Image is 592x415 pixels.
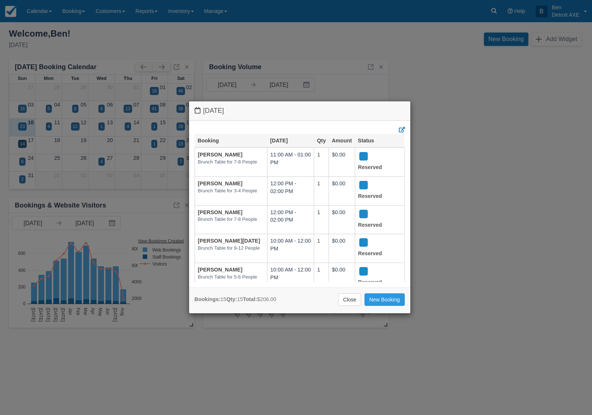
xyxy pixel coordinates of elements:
a: [PERSON_NAME] [198,180,243,186]
td: 10:00 AM - 12:00 PM [267,263,314,292]
td: 1 [314,263,329,292]
em: Brunch Table for 5-6 People [198,274,264,281]
td: $0.00 [329,263,355,292]
strong: Qty: [226,296,237,302]
a: Status [358,138,374,144]
div: Reserved [358,151,395,173]
a: [DATE] [270,138,288,144]
em: Brunch Table for 7-8 People [198,159,264,166]
td: $0.00 [329,234,355,263]
a: Amount [332,138,352,144]
em: Brunch Table for 9-12 People [198,245,264,252]
strong: Bookings: [195,296,221,302]
strong: Total: [243,296,257,302]
div: Reserved [358,209,395,231]
td: 12:00 PM - 02:00 PM [267,205,314,234]
td: 1 [314,234,329,263]
a: [PERSON_NAME] [198,152,243,158]
a: Booking [198,138,219,144]
div: 15 15 $206.00 [195,296,276,303]
td: 1 [314,176,329,205]
td: 1 [314,148,329,176]
td: 11:00 AM - 01:00 PM [267,148,314,176]
a: Qty [317,138,326,144]
h4: [DATE] [195,107,405,115]
a: Close [338,293,361,306]
div: Reserved [358,237,395,260]
div: Reserved [358,180,395,202]
td: $0.00 [329,176,355,205]
a: [PERSON_NAME] [198,209,243,215]
td: $0.00 [329,205,355,234]
a: New Booking [364,293,405,306]
td: $0.00 [329,148,355,176]
a: [PERSON_NAME][DATE] [198,238,260,244]
em: Brunch Table for 3-4 People [198,188,264,195]
td: 1 [314,205,329,234]
em: Brunch Table for 7-8 People [198,216,264,223]
div: Reserved [358,266,395,289]
td: 10:00 AM - 12:00 PM [267,234,314,263]
a: [PERSON_NAME] [198,267,243,273]
td: 12:00 PM - 02:00 PM [267,176,314,205]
